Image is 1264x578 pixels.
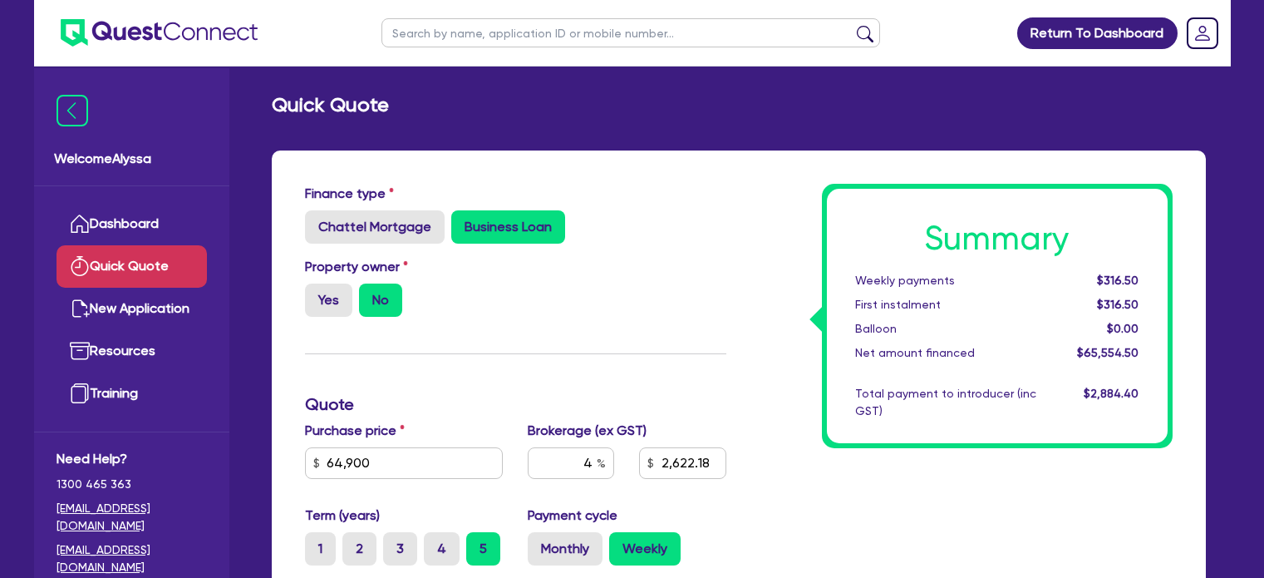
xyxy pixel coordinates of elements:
[70,256,90,276] img: quick-quote
[1077,346,1139,359] span: $65,554.50
[528,532,602,566] label: Monthly
[57,500,207,535] a: [EMAIL_ADDRESS][DOMAIN_NAME]
[305,284,352,317] label: Yes
[61,19,258,47] img: quest-connect-logo-blue
[1097,274,1139,287] span: $316.50
[424,532,460,566] label: 4
[451,210,565,244] label: Business Loan
[305,210,445,244] label: Chattel Mortgage
[57,476,207,493] span: 1300 465 363
[528,506,617,526] label: Payment cycle
[305,184,394,204] label: Finance type
[1097,298,1139,311] span: $316.50
[528,421,647,441] label: Brokerage (ex GST)
[843,385,1049,420] div: Total payment to introducer (inc GST)
[57,95,88,126] img: icon-menu-close
[609,532,681,566] label: Weekly
[843,296,1049,314] div: First instalment
[272,93,389,117] h2: Quick Quote
[57,541,207,576] a: [EMAIL_ADDRESS][DOMAIN_NAME]
[1181,12,1224,55] a: Dropdown toggle
[843,320,1049,338] div: Balloon
[54,149,209,169] span: Welcome Alyssa
[305,532,336,566] label: 1
[305,421,405,441] label: Purchase price
[57,288,207,330] a: New Application
[342,532,376,566] label: 2
[70,383,90,403] img: training
[466,532,500,566] label: 5
[383,532,417,566] label: 3
[57,245,207,288] a: Quick Quote
[70,341,90,361] img: resources
[1084,387,1139,400] span: $2,884.40
[57,449,207,469] span: Need Help?
[359,284,402,317] label: No
[855,219,1139,259] h1: Summary
[57,330,207,373] a: Resources
[1017,17,1178,49] a: Return To Dashboard
[305,506,380,526] label: Term (years)
[305,394,726,414] h3: Quote
[57,203,207,245] a: Dashboard
[381,18,880,47] input: Search by name, application ID or mobile number...
[57,373,207,415] a: Training
[305,257,408,277] label: Property owner
[843,344,1049,362] div: Net amount financed
[843,272,1049,289] div: Weekly payments
[1107,322,1139,335] span: $0.00
[70,299,90,319] img: new-application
